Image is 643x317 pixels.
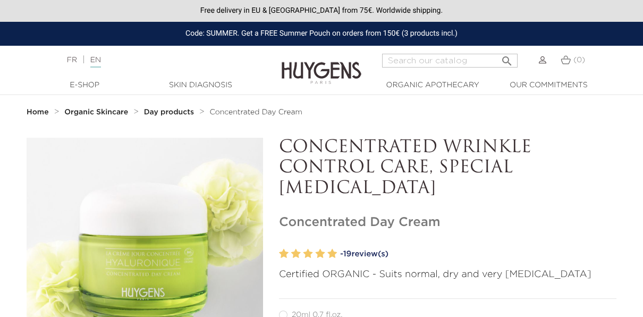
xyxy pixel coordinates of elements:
a: FR [67,56,77,64]
button:  [497,51,517,65]
input: Search [382,54,518,68]
span: 19 [343,250,352,258]
span: (0) [573,56,585,64]
p: Certified ORGANIC - Suits normal, dry and very [MEDICAL_DATA] [279,268,616,282]
label: 1 [279,246,289,262]
a: Organic Apothecary [379,80,486,91]
a: E-Shop [31,80,138,91]
label: 3 [303,246,313,262]
h1: Concentrated Day Cream [279,215,616,230]
a: Home [27,108,51,116]
p: CONCENTRATED WRINKLE CONTROL CARE, SPECIAL [MEDICAL_DATA] [279,138,616,199]
i:  [501,52,513,64]
a: Organic Skincare [64,108,131,116]
a: Our commitments [495,80,602,91]
strong: Day products [144,109,194,116]
a: -19review(s) [340,246,616,262]
a: EN [90,56,101,68]
strong: Home [27,109,49,116]
div: | [62,54,260,66]
a: Skin Diagnosis [147,80,253,91]
strong: Organic Skincare [64,109,128,116]
label: 5 [327,246,337,262]
label: 2 [291,246,301,262]
img: Huygens [282,45,361,86]
a: Concentrated Day Cream [210,108,302,116]
label: 4 [315,246,325,262]
a: Day products [144,108,197,116]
